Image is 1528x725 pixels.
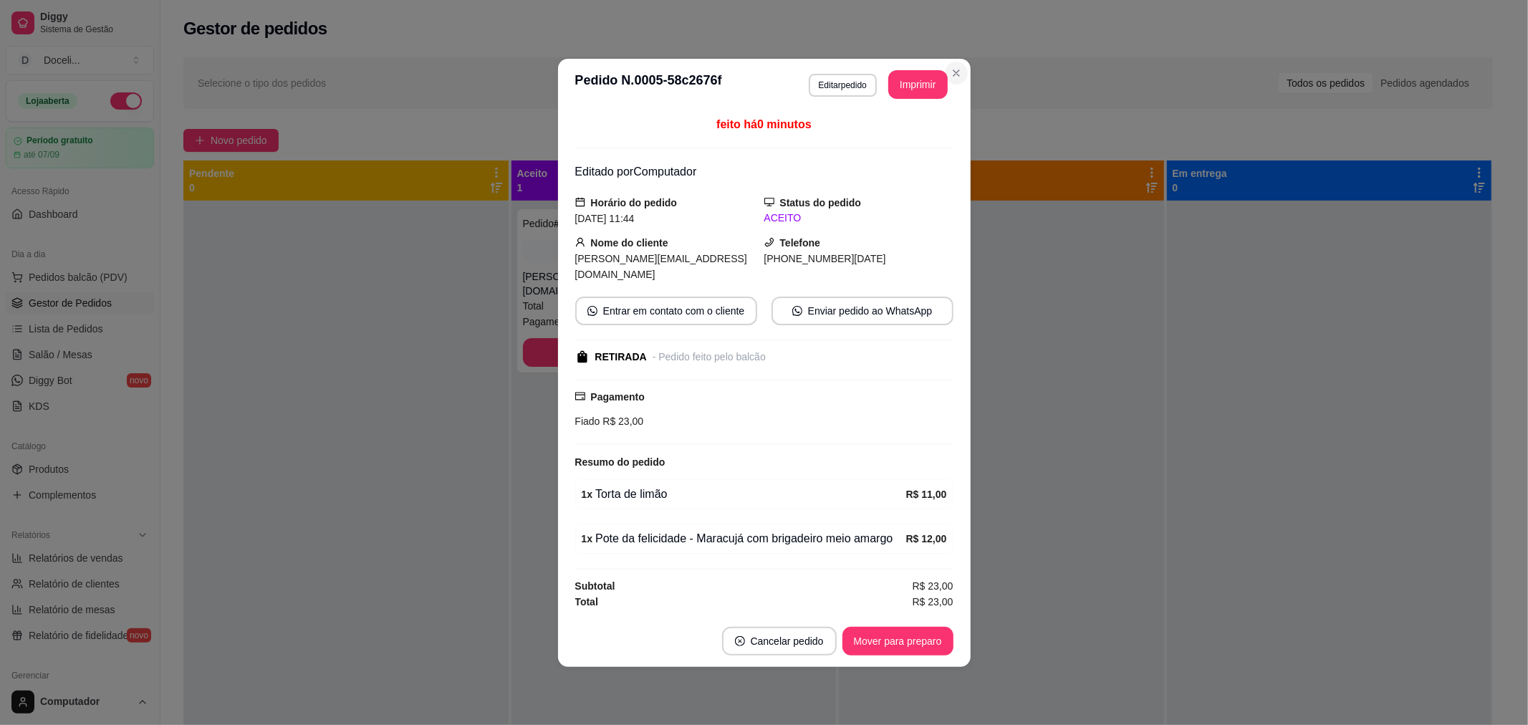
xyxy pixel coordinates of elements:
[842,627,953,656] button: Mover para preparo
[913,578,953,594] span: R$ 23,00
[575,580,615,592] strong: Subtotal
[653,350,766,365] div: - Pedido feito pelo balcão
[764,211,953,226] div: ACEITO
[906,533,947,544] strong: R$ 12,00
[575,456,666,468] strong: Resumo do pedido
[587,306,597,316] span: whats-app
[575,596,598,608] strong: Total
[575,213,635,224] span: [DATE] 11:44
[906,489,947,500] strong: R$ 11,00
[575,297,757,325] button: whats-appEntrar em contato com o cliente
[764,237,774,247] span: phone
[575,70,722,99] h3: Pedido N. 0005-58c2676f
[582,486,906,503] div: Torta de limão
[764,253,886,264] span: [PHONE_NUMBER][DATE]
[716,118,811,130] span: feito há 0 minutos
[595,350,647,365] div: RETIRADA
[591,197,678,208] strong: Horário do pedido
[888,70,948,99] button: Imprimir
[600,416,644,427] span: R$ 23,00
[913,594,953,610] span: R$ 23,00
[582,530,906,547] div: Pote da felicidade - Maracujá com brigadeiro meio amargo
[582,533,593,544] strong: 1 x
[809,74,877,97] button: Editarpedido
[722,627,837,656] button: close-circleCancelar pedido
[575,253,747,280] span: [PERSON_NAME][EMAIL_ADDRESS][DOMAIN_NAME]
[591,391,645,403] strong: Pagamento
[772,297,953,325] button: whats-appEnviar pedido ao WhatsApp
[945,62,968,85] button: Close
[735,636,745,646] span: close-circle
[780,237,821,249] strong: Telefone
[575,416,600,427] span: Fiado
[575,237,585,247] span: user
[575,391,585,401] span: credit-card
[780,197,862,208] strong: Status do pedido
[591,237,668,249] strong: Nome do cliente
[792,306,802,316] span: whats-app
[575,197,585,207] span: calendar
[764,197,774,207] span: desktop
[575,165,697,178] span: Editado por Computador
[582,489,593,500] strong: 1 x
